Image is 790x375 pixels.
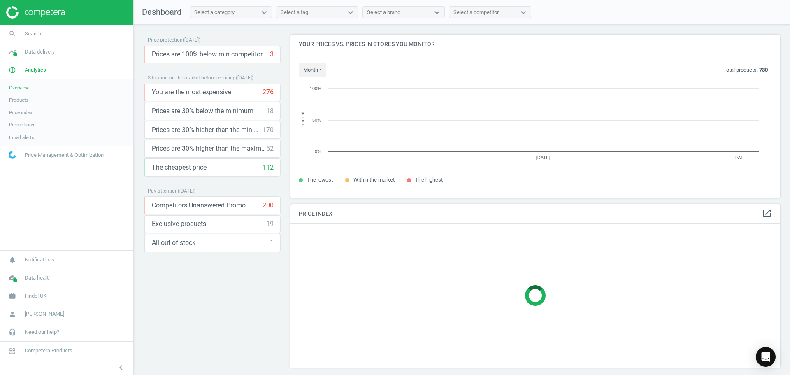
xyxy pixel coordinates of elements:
span: ( [DATE] ) [178,188,195,194]
span: The highest [415,177,443,183]
b: 730 [759,67,768,73]
span: ( [DATE] ) [183,37,200,43]
div: 112 [263,163,274,172]
span: ( [DATE] ) [236,75,253,81]
i: work [5,288,20,304]
button: chevron_left [111,362,131,373]
span: Analytics [25,66,46,74]
tspan: [DATE] [733,155,748,160]
h4: Price Index [290,204,780,224]
div: Select a category [194,9,235,16]
span: Notifications [25,256,54,263]
span: Data health [25,274,51,282]
text: 0% [315,149,321,154]
div: Select a brand [367,9,400,16]
span: You are the most expensive [152,88,231,97]
span: Prices are 100% below min competitor [152,50,263,59]
p: Total products: [723,66,768,74]
span: Competitors Unanswered Promo [152,201,246,210]
span: Need our help? [25,328,59,336]
span: The cheapest price [152,163,207,172]
span: Price protection [148,37,183,43]
span: Overview [9,84,29,91]
span: Data delivery [25,48,55,56]
span: Prices are 30% higher than the maximal [152,144,266,153]
span: Findel UK [25,292,46,300]
div: 1 [270,238,274,247]
span: Products [9,97,28,103]
div: Select a competitor [453,9,499,16]
span: Price Management & Optimization [25,151,104,159]
i: search [5,26,20,42]
span: Promotions [9,121,34,128]
span: All out of stock [152,238,195,247]
i: headset_mic [5,324,20,340]
img: wGWNvw8QSZomAAAAABJRU5ErkJggg== [9,151,16,159]
button: month [299,63,326,77]
img: ajHJNr6hYgQAAAAASUVORK5CYII= [6,6,65,19]
span: The lowest [307,177,333,183]
text: 100% [310,86,321,91]
text: 50% [312,118,321,123]
i: notifications [5,252,20,268]
i: pie_chart_outlined [5,62,20,78]
div: 170 [263,126,274,135]
span: Exclusive products [152,219,206,228]
span: Dashboard [142,7,181,17]
a: open_in_new [762,208,772,219]
span: Prices are 30% below the minimum [152,107,253,116]
h4: Your prices vs. prices in stores you monitor [290,35,780,54]
span: Email alerts [9,134,34,141]
div: 52 [266,144,274,153]
span: Price index [9,109,33,116]
div: 19 [266,219,274,228]
span: Pay attention [148,188,178,194]
span: Within the market [353,177,395,183]
span: [PERSON_NAME] [25,310,64,318]
div: Open Intercom Messenger [756,347,776,367]
div: 18 [266,107,274,116]
span: Search [25,30,41,37]
i: timeline [5,44,20,60]
i: person [5,306,20,322]
span: Competera Products [25,347,72,354]
div: 200 [263,201,274,210]
div: 3 [270,50,274,59]
div: 276 [263,88,274,97]
span: Prices are 30% higher than the minimum [152,126,263,135]
i: open_in_new [762,208,772,218]
div: Select a tag [281,9,308,16]
span: Situation on the market before repricing [148,75,236,81]
tspan: Percent [300,111,306,128]
i: cloud_done [5,270,20,286]
tspan: [DATE] [536,155,551,160]
i: chevron_left [116,363,126,373]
